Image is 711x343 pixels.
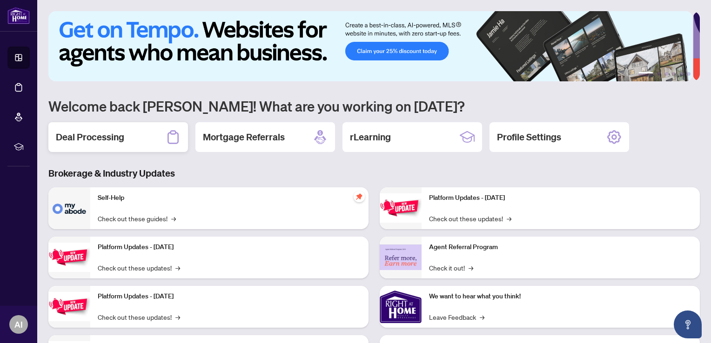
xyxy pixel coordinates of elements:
span: → [175,263,180,273]
p: Self-Help [98,193,361,203]
a: Check it out!→ [429,263,473,273]
button: 1 [638,72,653,76]
span: pushpin [354,191,365,202]
button: 6 [687,72,691,76]
p: Platform Updates - [DATE] [98,242,361,252]
button: 3 [664,72,668,76]
img: Slide 0 [48,11,693,81]
a: Check out these updates!→ [98,263,180,273]
span: → [507,213,511,224]
button: 5 [679,72,683,76]
a: Leave Feedback→ [429,312,484,322]
a: Check out these guides!→ [98,213,176,224]
a: Check out these updates!→ [98,312,180,322]
img: Self-Help [48,187,90,229]
button: 4 [672,72,676,76]
a: Check out these updates!→ [429,213,511,224]
img: Platform Updates - September 16, 2025 [48,243,90,272]
img: Platform Updates - June 23, 2025 [380,193,422,223]
h2: rLearning [350,131,391,144]
button: Open asap [674,310,702,338]
button: 2 [657,72,661,76]
img: Agent Referral Program [380,244,422,270]
h2: Deal Processing [56,131,124,144]
span: AI [14,318,23,331]
img: We want to hear what you think! [380,286,422,328]
img: logo [7,7,30,24]
img: Platform Updates - July 21, 2025 [48,292,90,321]
span: → [175,312,180,322]
p: Platform Updates - [DATE] [429,193,692,203]
p: Agent Referral Program [429,242,692,252]
h2: Profile Settings [497,131,561,144]
h3: Brokerage & Industry Updates [48,167,700,180]
p: Platform Updates - [DATE] [98,291,361,302]
span: → [469,263,473,273]
h2: Mortgage Referrals [203,131,285,144]
h1: Welcome back [PERSON_NAME]! What are you working on [DATE]? [48,97,700,115]
p: We want to hear what you think! [429,291,692,302]
span: → [480,312,484,322]
span: → [171,213,176,224]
